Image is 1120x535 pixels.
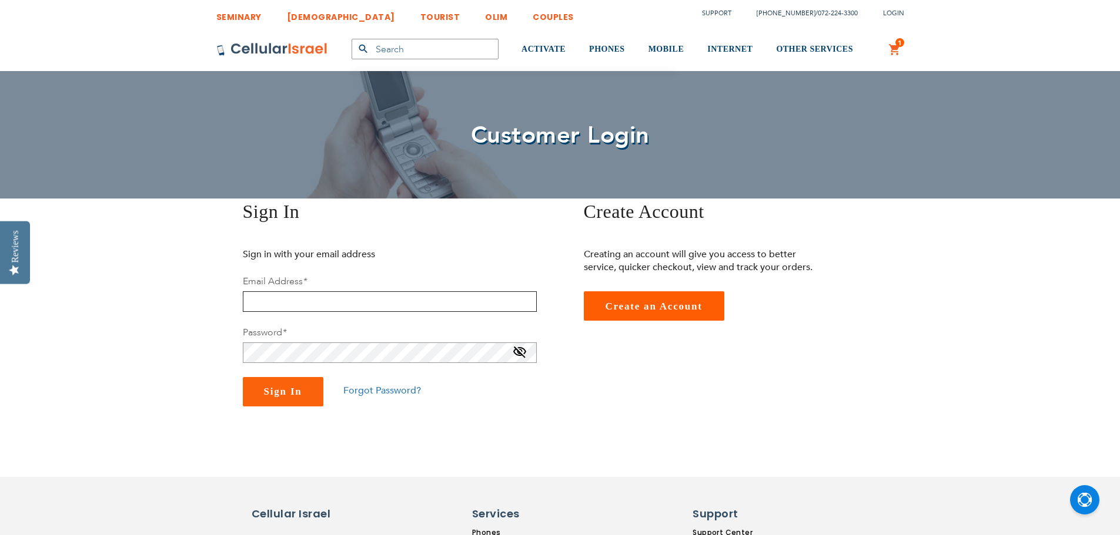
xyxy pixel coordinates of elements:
[243,377,323,406] button: Sign In
[693,506,763,521] h6: Support
[584,291,724,321] a: Create an Account
[216,42,328,56] img: Cellular Israel Logo
[776,28,853,72] a: OTHER SERVICES
[521,45,566,53] span: ACTIVATE
[818,9,858,18] a: 072-224-3300
[471,119,650,152] span: Customer Login
[243,291,537,312] input: Email
[420,3,460,25] a: TOURIST
[707,45,753,53] span: INTERNET
[757,9,815,18] a: [PHONE_NUMBER]
[648,28,684,72] a: MOBILE
[707,28,753,72] a: INTERNET
[776,45,853,53] span: OTHER SERVICES
[589,45,625,53] span: PHONES
[648,45,684,53] span: MOBILE
[243,326,286,339] label: Password
[243,275,307,288] label: Email Address
[888,43,901,57] a: 1
[702,9,731,18] a: Support
[898,38,902,48] span: 1
[589,28,625,72] a: PHONES
[264,386,302,397] span: Sign In
[343,384,421,397] a: Forgot Password?
[485,3,507,25] a: OLIM
[584,201,704,222] span: Create Account
[243,248,481,261] p: Sign in with your email address
[584,248,822,274] p: Creating an account will give you access to better service, quicker checkout, view and track your...
[521,28,566,72] a: ACTIVATE
[883,9,904,18] span: Login
[10,230,21,263] div: Reviews
[216,3,262,25] a: SEMINARY
[533,3,574,25] a: COUPLES
[287,3,395,25] a: [DEMOGRAPHIC_DATA]
[472,506,572,521] h6: Services
[606,301,703,312] span: Create an Account
[352,39,499,59] input: Search
[252,506,352,521] h6: Cellular Israel
[745,5,858,22] li: /
[243,201,300,222] span: Sign In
